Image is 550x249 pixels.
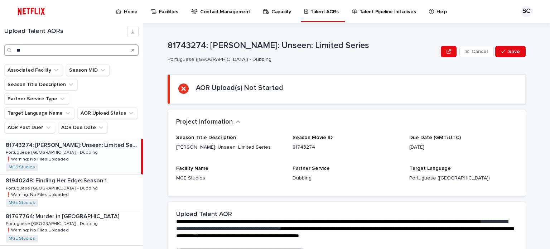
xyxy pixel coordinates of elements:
[409,144,517,151] p: [DATE]
[176,144,284,151] p: [PERSON_NAME]: Unseen: Limited Series
[409,174,517,182] p: Portuguese ([GEOGRAPHIC_DATA])
[6,212,121,220] p: 81767764: Murder in [GEOGRAPHIC_DATA]
[6,149,99,155] p: Portuguese ([GEOGRAPHIC_DATA]) - Dubbing
[168,57,435,63] p: Portuguese ([GEOGRAPHIC_DATA]) - Dubbing
[14,4,48,19] img: ifQbXi3ZQGMSEF7WDB7W
[6,220,99,226] p: Portuguese ([GEOGRAPHIC_DATA]) - Dubbing
[4,107,74,119] button: Target Language Name
[168,40,438,51] p: 81743274: [PERSON_NAME]: Unseen: Limited Series
[6,226,70,233] p: ❗️Warning: No Files Uploaded
[293,174,400,182] p: Dubbing
[409,135,461,140] span: Due Date (GMT/UTC)
[176,174,284,182] p: MGE Studios
[409,166,451,171] span: Target Language
[6,176,108,184] p: 81940248: Finding Her Edge: Season 1
[6,140,140,149] p: 81743274: Alejandro Sanz: Unseen: Limited Series
[9,200,35,205] a: MGE Studios
[4,93,69,105] button: Partner Service Type
[6,185,99,191] p: Portuguese ([GEOGRAPHIC_DATA]) - Dubbing
[176,118,233,126] h2: Project Information
[176,118,241,126] button: Project Information
[4,44,139,56] input: Search
[4,122,55,133] button: AOR Past Due?
[521,6,532,17] div: SC
[4,28,127,35] h1: Upload Talent AORs
[9,165,35,170] a: MGE Studios
[508,49,520,54] span: Save
[4,64,63,76] button: Associated Facility
[472,49,488,54] span: Cancel
[9,236,35,241] a: MGE Studios
[495,46,526,57] button: Save
[58,122,108,133] button: AOR Due Date
[176,135,236,140] span: Season Title Description
[77,107,138,119] button: AOR Upload Status
[293,166,330,171] span: Partner Service
[176,211,232,219] h2: Upload Talent AOR
[6,191,70,197] p: ❗️Warning: No Files Uploaded
[293,135,333,140] span: Season Movie ID
[459,46,494,57] button: Cancel
[4,79,78,90] button: Season Title Description
[6,155,70,162] p: ❗️Warning: No Files Uploaded
[66,64,110,76] button: Season MID
[293,144,400,151] p: 81743274
[176,166,208,171] span: Facility Name
[196,83,283,92] h2: AOR Upload(s) Not Started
